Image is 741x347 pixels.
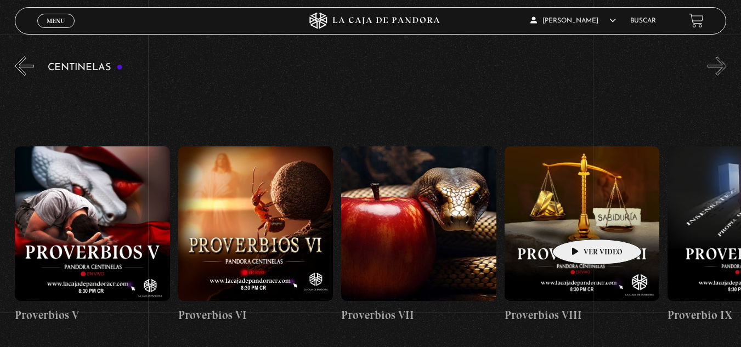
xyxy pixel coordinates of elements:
button: Previous [15,56,34,76]
button: Next [708,56,727,76]
span: [PERSON_NAME] [530,18,616,24]
span: Menu [47,18,65,24]
h4: Proverbios V [15,306,170,324]
a: View your shopping cart [689,13,704,28]
h4: Proverbios VII [341,306,496,324]
h3: Centinelas [48,62,123,73]
h4: Proverbios VIII [505,306,660,324]
h4: Proverbios VI [178,306,333,324]
span: Cerrar [43,26,69,34]
a: Buscar [630,18,656,24]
